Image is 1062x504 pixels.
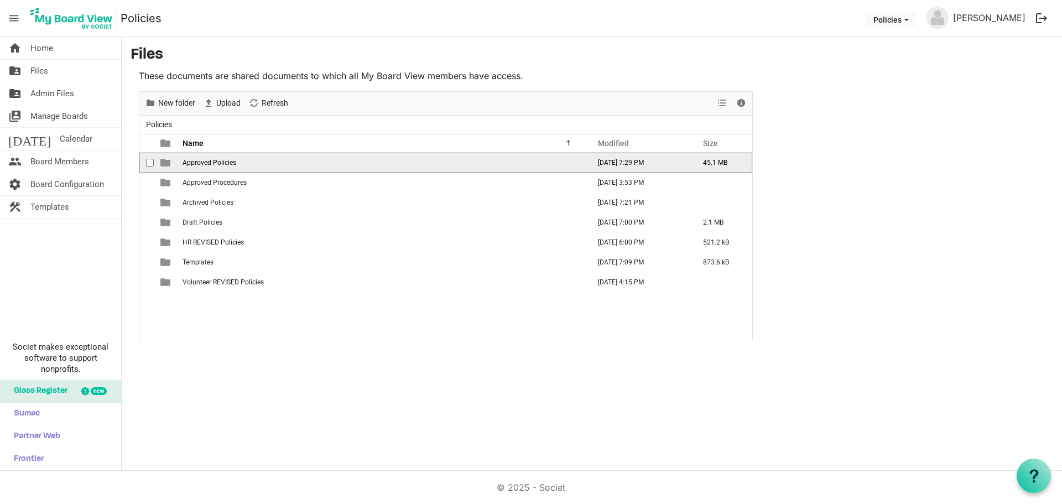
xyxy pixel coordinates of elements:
[691,193,752,212] td: is template cell column header Size
[154,252,179,272] td: is template cell column header type
[139,153,154,173] td: checkbox
[8,403,40,425] span: Sumac
[586,193,691,212] td: March 13, 2023 7:21 PM column header Modified
[715,96,728,110] button: View dropdownbutton
[732,92,751,115] div: Details
[179,252,586,272] td: Templates is template cell column header Name
[8,105,22,127] span: switch_account
[157,96,196,110] span: New folder
[27,4,121,32] a: My Board View Logo
[8,128,51,150] span: [DATE]
[691,153,752,173] td: 45.1 MB is template cell column header Size
[691,212,752,232] td: 2.1 MB is template cell column header Size
[30,173,104,195] span: Board Configuration
[1030,7,1053,30] button: logout
[247,96,290,110] button: Refresh
[179,193,586,212] td: Archived Policies is template cell column header Name
[131,46,1053,65] h3: Files
[183,278,264,286] span: Volunteer REVISED Policies
[586,232,691,252] td: March 15, 2024 6:00 PM column header Modified
[8,150,22,173] span: people
[734,96,749,110] button: Details
[691,272,752,292] td: is template cell column header Size
[5,341,116,375] span: Societ makes exceptional software to support nonprofits.
[8,380,67,402] span: Glass Register
[586,212,691,232] td: March 13, 2023 7:00 PM column header Modified
[8,173,22,195] span: settings
[183,219,222,226] span: Draft Policies
[179,153,586,173] td: Approved Policies is template cell column header Name
[586,272,691,292] td: March 20, 2024 4:15 PM column header Modified
[139,252,154,272] td: checkbox
[183,258,214,266] span: Templates
[598,139,629,148] span: Modified
[949,7,1030,29] a: [PERSON_NAME]
[30,196,69,218] span: Templates
[183,199,233,206] span: Archived Policies
[866,12,916,27] button: Policies dropdownbutton
[154,193,179,212] td: is template cell column header type
[713,92,732,115] div: View
[8,448,44,470] span: Frontier
[154,173,179,193] td: is template cell column header type
[691,173,752,193] td: is template cell column header Size
[691,232,752,252] td: 521.2 kB is template cell column header Size
[497,482,565,493] a: © 2025 - Societ
[183,179,247,186] span: Approved Procedures
[8,37,22,59] span: home
[586,252,691,272] td: March 20, 2024 7:09 PM column header Modified
[143,96,197,110] button: New folder
[201,96,243,110] button: Upload
[60,128,92,150] span: Calendar
[30,82,74,105] span: Admin Files
[30,150,89,173] span: Board Members
[8,82,22,105] span: folder_shared
[91,387,107,395] div: new
[8,425,60,448] span: Partner Web
[139,272,154,292] td: checkbox
[179,232,586,252] td: HR REVISED Policies is template cell column header Name
[244,92,292,115] div: Refresh
[261,96,289,110] span: Refresh
[8,196,22,218] span: construction
[183,139,204,148] span: Name
[154,153,179,173] td: is template cell column header type
[154,232,179,252] td: is template cell column header type
[139,212,154,232] td: checkbox
[144,118,174,132] span: Policies
[30,60,48,82] span: Files
[154,272,179,292] td: is template cell column header type
[703,139,718,148] span: Size
[30,105,88,127] span: Manage Boards
[586,173,691,193] td: March 18, 2024 3:53 PM column header Modified
[3,8,24,29] span: menu
[179,212,586,232] td: Draft Policies is template cell column header Name
[30,37,53,59] span: Home
[183,238,244,246] span: HR REVISED Policies
[179,272,586,292] td: Volunteer REVISED Policies is template cell column header Name
[179,173,586,193] td: Approved Procedures is template cell column header Name
[139,69,753,82] p: These documents are shared documents to which all My Board View members have access.
[215,96,242,110] span: Upload
[121,7,162,29] a: Policies
[586,153,691,173] td: January 09, 2025 7:29 PM column header Modified
[199,92,244,115] div: Upload
[183,159,236,167] span: Approved Policies
[926,7,949,29] img: no-profile-picture.svg
[154,212,179,232] td: is template cell column header type
[139,173,154,193] td: checkbox
[27,4,116,32] img: My Board View Logo
[139,232,154,252] td: checkbox
[691,252,752,272] td: 873.6 kB is template cell column header Size
[141,92,199,115] div: New folder
[139,193,154,212] td: checkbox
[8,60,22,82] span: folder_shared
